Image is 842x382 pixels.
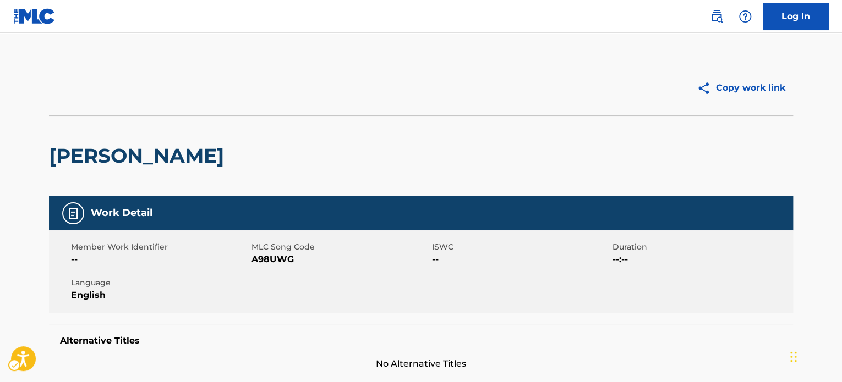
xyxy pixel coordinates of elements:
h5: Alternative Titles [60,335,782,346]
span: MLC Song Code [251,241,429,253]
h2: [PERSON_NAME] [49,143,229,168]
img: Work Detail [67,207,80,220]
img: help [739,10,752,23]
h5: Work Detail [91,207,152,219]
span: ISWC [432,241,610,253]
span: -- [71,253,249,266]
img: MLC Logo [13,8,56,24]
iframe: Hubspot Iframe [787,329,842,382]
span: English [71,289,249,302]
span: Duration [613,241,790,253]
span: No Alternative Titles [49,357,793,370]
div: Drag [790,340,797,373]
div: Chat Widget [787,329,842,382]
img: Copy work link [697,81,716,95]
span: A98UWG [251,253,429,266]
img: search [710,10,723,23]
span: --:-- [613,253,790,266]
button: Copy work link [689,74,793,102]
span: -- [432,253,610,266]
span: Member Work Identifier [71,241,249,253]
a: Log In [763,3,829,30]
span: Language [71,277,249,289]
